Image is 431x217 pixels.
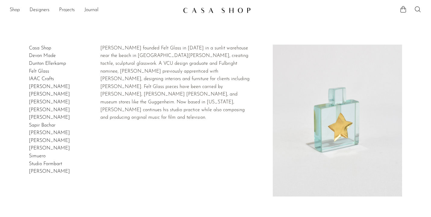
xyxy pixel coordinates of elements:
a: Simuero [29,154,46,159]
a: Projects [59,6,75,14]
a: [PERSON_NAME] [29,169,70,174]
a: Journal [84,6,99,14]
a: Designers [30,6,49,14]
a: Felt Glass [29,69,49,74]
div: [PERSON_NAME] founded Felt Glass in [DATE] in a sunlit warehouse near the beach in [GEOGRAPHIC_DA... [100,45,251,122]
a: Devon Made [29,53,56,58]
a: [PERSON_NAME] [29,146,70,151]
a: [PERSON_NAME] [29,138,70,143]
a: Sapir Bachar [29,123,55,128]
a: IAAC Crafts [29,77,54,81]
a: Dunton Ellerkamp [29,61,66,66]
nav: Desktop navigation [10,5,178,15]
a: [PERSON_NAME] [29,100,70,105]
img: Felt Glass [273,45,402,197]
a: Casa Shop [29,46,51,51]
a: Shop [10,6,20,14]
a: [PERSON_NAME] [29,84,70,89]
a: [PERSON_NAME] [29,92,70,97]
a: [PERSON_NAME] [29,115,70,120]
ul: NEW HEADER MENU [10,5,178,15]
a: [PERSON_NAME] [29,131,70,135]
a: [PERSON_NAME] [29,108,70,112]
a: Studio Formbart [29,162,62,166]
